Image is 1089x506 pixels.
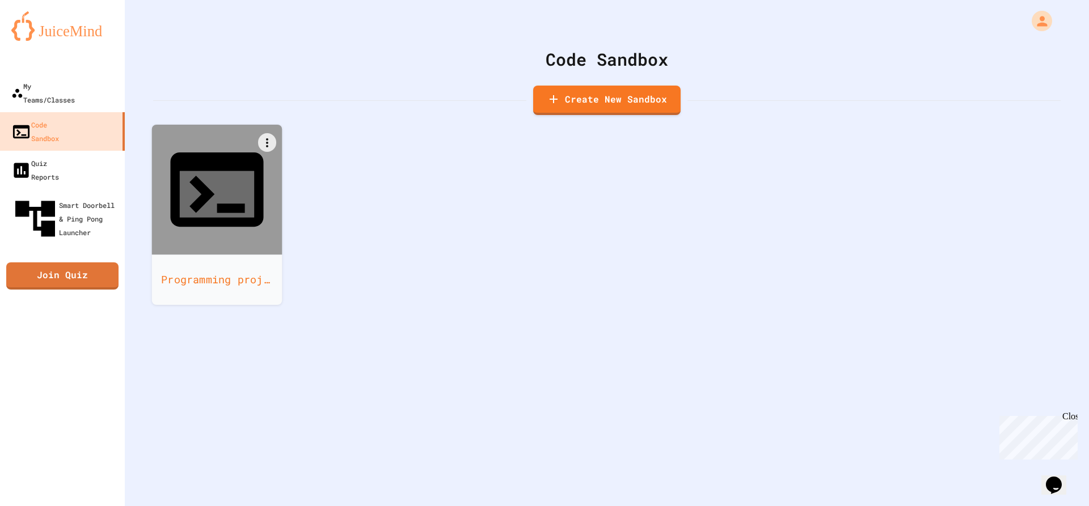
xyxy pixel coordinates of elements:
iframe: chat widget [1041,461,1078,495]
div: My Teams/Classes [11,79,75,107]
div: Quiz Reports [11,156,59,184]
div: Smart Doorbell & Ping Pong Launcher [11,195,120,243]
a: Create New Sandbox [533,86,681,115]
div: Programming project 1.1 [152,254,282,305]
div: My Account [1020,8,1055,34]
a: Programming project 1.1 [152,125,282,305]
div: Chat with us now!Close [5,5,78,72]
div: Code Sandbox [11,118,59,145]
img: logo-orange.svg [11,11,113,41]
a: Join Quiz [6,262,119,290]
iframe: chat widget [995,411,1078,460]
div: Code Sandbox [153,46,1061,72]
